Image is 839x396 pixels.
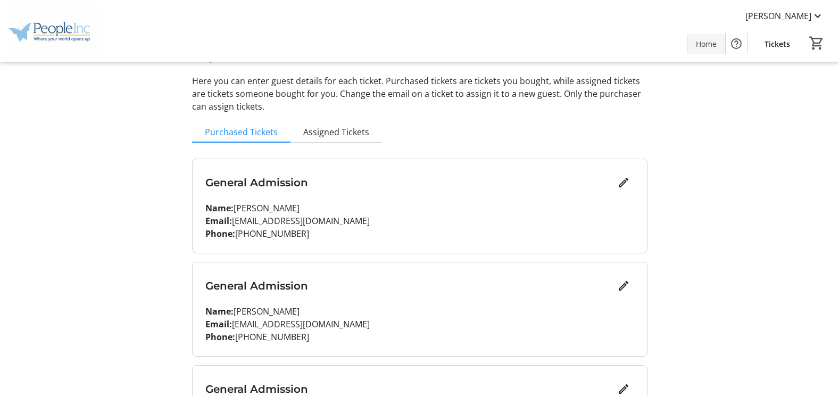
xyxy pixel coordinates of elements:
p: [PERSON_NAME] [205,305,634,318]
a: Home [687,34,725,54]
p: [EMAIL_ADDRESS][DOMAIN_NAME] [205,214,634,227]
strong: Email: [205,318,232,330]
span: Purchased Tickets [205,128,278,136]
span: Home [696,38,717,49]
strong: Phone: [205,228,235,240]
button: Edit [613,172,634,193]
span: [PERSON_NAME] [745,10,811,22]
button: Edit [613,275,634,296]
strong: Phone: [205,331,235,343]
p: [EMAIL_ADDRESS][DOMAIN_NAME] [205,318,634,331]
p: [PERSON_NAME] [205,202,634,214]
h3: General Admission [205,175,613,191]
span: Tickets [765,38,790,49]
span: Assigned Tickets [303,128,369,136]
strong: Email: [205,215,232,227]
button: Help [726,33,747,54]
h3: General Admission [205,278,613,294]
p: [PHONE_NUMBER] [205,227,634,240]
strong: Name: [205,202,234,214]
a: Tickets [756,34,799,54]
button: Cart [807,34,826,53]
img: People Inc.'s Logo [6,4,101,57]
button: [PERSON_NAME] [737,7,833,24]
p: [PHONE_NUMBER] [205,331,634,343]
strong: Name: [205,306,234,317]
p: Here you can enter guest details for each ticket. Purchased tickets are tickets you bought, while... [192,75,647,113]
